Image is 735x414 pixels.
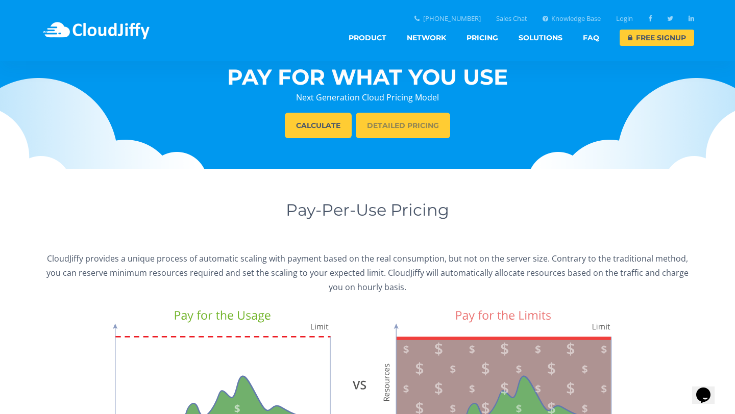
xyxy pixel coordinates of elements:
[349,30,386,46] a: Product
[496,15,527,22] a: Sales Chat
[467,30,498,46] a: Pricing
[519,30,562,46] a: Solutions
[285,113,352,138] a: CALCULATE
[41,251,694,294] p: CloudJiffy provides a unique process of automatic scaling with payment based on the real consumpt...
[187,90,548,105] p: Next Generation Cloud Pricing Model
[620,30,694,46] a: Free Signup
[583,30,599,46] a: Faq
[187,199,548,221] h2: Pay-Per-Use Pricing
[41,15,152,46] img: Cloudjiffy Logo
[407,30,446,46] a: Network
[414,15,481,22] a: [PHONE_NUMBER]
[187,64,548,90] h1: Pay For What You Use
[616,15,633,22] a: Login
[543,15,601,22] a: Knowledge Base
[356,113,450,138] a: DETAILED PRICING
[692,373,725,404] iframe: chat widget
